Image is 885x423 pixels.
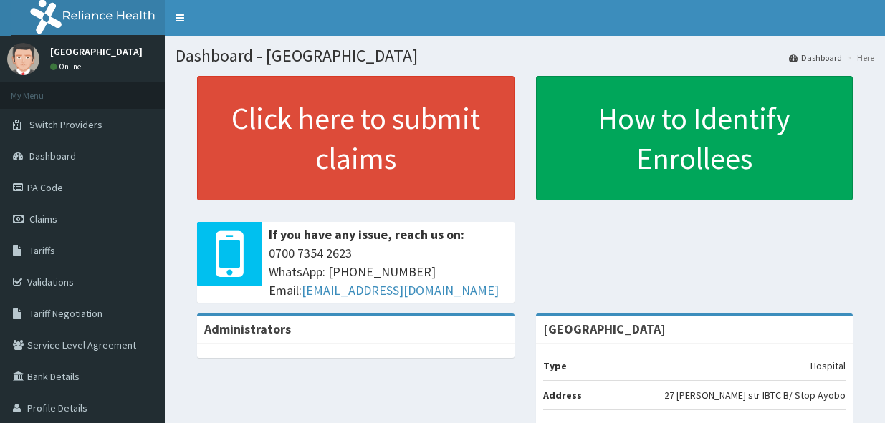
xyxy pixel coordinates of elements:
p: [GEOGRAPHIC_DATA] [50,47,143,57]
a: Click here to submit claims [197,76,515,200]
img: User Image [7,43,39,75]
a: Dashboard [789,52,842,64]
b: Address [543,389,582,402]
span: Dashboard [29,150,76,162]
a: How to Identify Enrollees [536,76,853,200]
p: Hospital [810,359,846,373]
span: Claims [29,213,57,225]
span: Tariffs [29,244,55,257]
b: If you have any issue, reach us on: [269,226,464,243]
span: Switch Providers [29,118,102,131]
h1: Dashboard - [GEOGRAPHIC_DATA] [176,47,874,65]
b: Type [543,359,567,372]
a: [EMAIL_ADDRESS][DOMAIN_NAME] [302,282,499,298]
li: Here [843,52,874,64]
span: Tariff Negotiation [29,307,102,320]
a: Online [50,62,85,72]
span: 0700 7354 2623 WhatsApp: [PHONE_NUMBER] Email: [269,244,507,299]
b: Administrators [204,321,291,337]
p: 27 [PERSON_NAME] str IBTC B/ Stop Ayobo [664,388,846,402]
strong: [GEOGRAPHIC_DATA] [543,321,666,337]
